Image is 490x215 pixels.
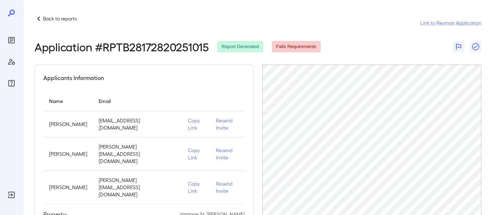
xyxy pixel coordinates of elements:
button: Close Report [470,41,481,52]
p: [EMAIL_ADDRESS][DOMAIN_NAME] [99,117,176,131]
h2: Application # RPTB28172820251015 [34,40,209,53]
p: Resend Invite [216,117,239,131]
th: Email [93,91,182,111]
div: Manage Users [6,56,17,67]
p: Resend Invite [216,180,239,195]
p: Copy Link [188,180,205,195]
p: [PERSON_NAME][EMAIL_ADDRESS][DOMAIN_NAME] [99,177,176,198]
a: Link to Resman Application [420,19,481,27]
h5: Applicants Information [43,74,104,82]
p: Back to reports [43,15,77,22]
p: [PERSON_NAME][EMAIL_ADDRESS][DOMAIN_NAME] [99,143,176,165]
table: simple table [43,91,245,204]
div: FAQ [6,78,17,89]
p: Copy Link [188,147,205,161]
p: Resend Invite [216,147,239,161]
span: Fails Requirements [272,43,321,50]
div: Reports [6,34,17,46]
p: Copy Link [188,117,205,131]
div: Log Out [6,189,17,201]
p: [PERSON_NAME] [49,121,87,128]
span: Report Generated [217,43,263,50]
button: Flag Report [453,41,464,52]
p: [PERSON_NAME] [49,150,87,158]
p: [PERSON_NAME] [49,184,87,191]
th: Name [43,91,93,111]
